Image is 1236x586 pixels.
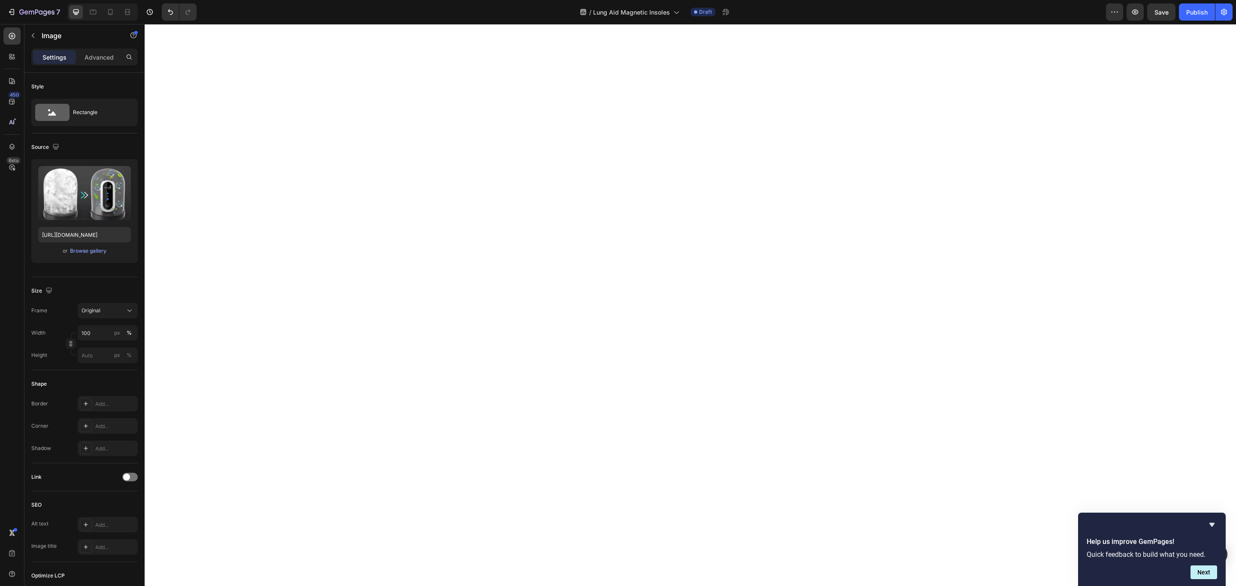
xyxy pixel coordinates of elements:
div: Add... [95,423,136,430]
label: Width [31,329,45,337]
button: px [124,350,134,360]
p: 7 [56,7,60,17]
input: px% [78,347,138,363]
button: 7 [3,3,64,21]
p: Advanced [85,53,114,62]
button: % [112,350,122,360]
button: Publish [1179,3,1215,21]
button: px [124,328,134,338]
div: SEO [31,501,42,509]
button: % [112,328,122,338]
div: Corner [31,422,48,430]
div: px [114,351,120,359]
div: Size [31,285,54,297]
iframe: Design area [145,24,1236,586]
button: Original [78,303,138,318]
h2: Help us improve GemPages! [1087,537,1217,547]
div: Help us improve GemPages! [1087,520,1217,579]
p: Quick feedback to build what you need. [1087,550,1217,559]
input: px% [78,325,138,341]
button: Browse gallery [70,247,107,255]
div: Image title [31,542,57,550]
span: Lung Aid Magnetic Insoles [593,8,670,17]
div: Add... [95,521,136,529]
div: Browse gallery [70,247,106,255]
div: Publish [1186,8,1208,17]
div: Shadow [31,444,51,452]
img: preview-image [38,166,131,220]
span: or [63,246,68,256]
div: Shape [31,380,47,388]
label: Height [31,351,47,359]
div: Rectangle [73,103,125,122]
div: 450 [8,91,21,98]
div: px [114,329,120,337]
span: Draft [699,8,712,16]
div: Border [31,400,48,408]
div: % [127,351,132,359]
span: Save [1154,9,1169,16]
div: Alt text [31,520,48,528]
div: Style [31,83,44,91]
button: Hide survey [1207,520,1217,530]
div: Undo/Redo [162,3,197,21]
span: Original [82,307,100,314]
span: / [589,8,591,17]
div: Beta [6,157,21,164]
div: Add... [95,445,136,453]
label: Frame [31,307,47,314]
p: Image [42,30,115,41]
button: Next question [1191,565,1217,579]
input: https://example.com/image.jpg [38,227,131,242]
div: Source [31,142,61,153]
div: Optimize LCP [31,572,65,580]
div: Link [31,473,42,481]
button: Save [1147,3,1175,21]
div: Add... [95,400,136,408]
div: % [127,329,132,337]
div: Add... [95,544,136,551]
p: Settings [42,53,67,62]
